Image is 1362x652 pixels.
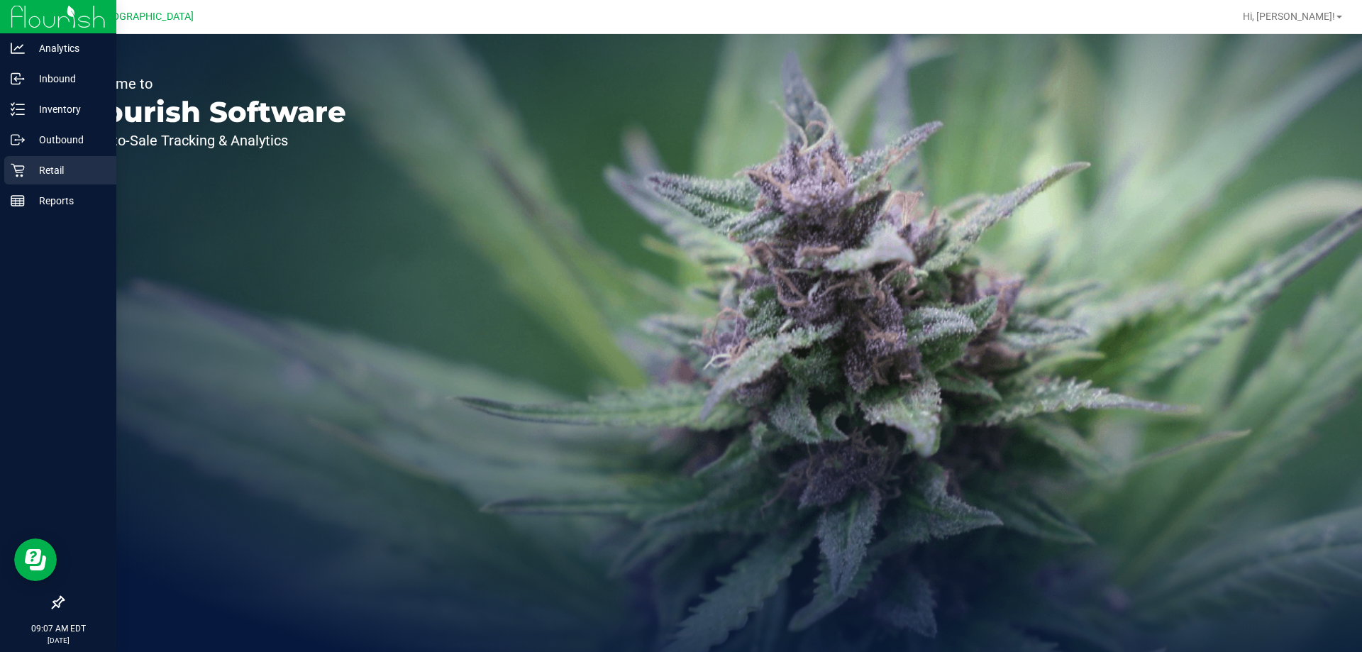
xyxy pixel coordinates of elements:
[1243,11,1335,22] span: Hi, [PERSON_NAME]!
[11,133,25,147] inline-svg: Outbound
[14,538,57,581] iframe: Resource center
[77,133,346,148] p: Seed-to-Sale Tracking & Analytics
[25,40,110,57] p: Analytics
[77,77,346,91] p: Welcome to
[96,11,194,23] span: [GEOGRAPHIC_DATA]
[6,622,110,635] p: 09:07 AM EDT
[25,131,110,148] p: Outbound
[6,635,110,646] p: [DATE]
[11,194,25,208] inline-svg: Reports
[25,192,110,209] p: Reports
[25,70,110,87] p: Inbound
[77,98,346,126] p: Flourish Software
[25,162,110,179] p: Retail
[11,41,25,55] inline-svg: Analytics
[25,101,110,118] p: Inventory
[11,102,25,116] inline-svg: Inventory
[11,163,25,177] inline-svg: Retail
[11,72,25,86] inline-svg: Inbound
